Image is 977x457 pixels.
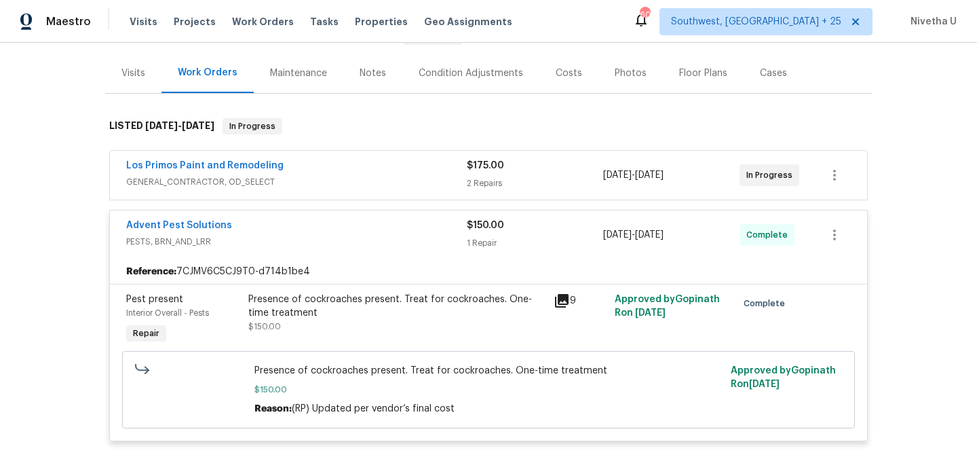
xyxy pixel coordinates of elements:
[603,168,664,182] span: -
[130,15,157,29] span: Visits
[360,67,386,80] div: Notes
[145,121,178,130] span: [DATE]
[126,295,183,304] span: Pest present
[248,323,281,331] span: $150.00
[424,15,512,29] span: Geo Assignments
[126,235,467,249] span: PESTS, BRN_AND_LRR
[467,177,603,190] div: 2 Repairs
[671,15,841,29] span: Southwest, [GEOGRAPHIC_DATA] + 25
[905,15,957,29] span: Nivetha U
[310,17,339,26] span: Tasks
[292,404,455,414] span: (RP) Updated per vendor’s final cost
[182,121,214,130] span: [DATE]
[603,228,664,242] span: -
[760,67,787,80] div: Cases
[121,67,145,80] div: Visits
[46,15,91,29] span: Maestro
[105,105,872,148] div: LISTED [DATE]-[DATE]In Progress
[110,259,867,284] div: 7CJMV6C5CJ9T0-d714b1be4
[126,221,232,230] a: Advent Pest Solutions
[232,15,294,29] span: Work Orders
[635,170,664,180] span: [DATE]
[556,67,582,80] div: Costs
[254,404,292,414] span: Reason:
[419,67,523,80] div: Condition Adjustments
[679,67,727,80] div: Floor Plans
[467,236,603,250] div: 1 Repair
[126,309,209,317] span: Interior Overall - Pests
[248,293,545,320] div: Presence of cockroaches present. Treat for cockroaches. One-time treatment
[749,380,780,389] span: [DATE]
[746,228,793,242] span: Complete
[145,121,214,130] span: -
[467,221,504,230] span: $150.00
[746,168,798,182] span: In Progress
[603,230,632,240] span: [DATE]
[603,170,632,180] span: [DATE]
[128,327,165,340] span: Repair
[554,293,607,309] div: 9
[224,120,281,133] span: In Progress
[744,297,790,310] span: Complete
[355,15,408,29] span: Properties
[254,383,723,397] span: $150.00
[467,161,504,170] span: $175.00
[635,230,664,240] span: [DATE]
[109,118,214,134] h6: LISTED
[615,295,720,318] span: Approved by Gopinath R on
[731,366,836,389] span: Approved by Gopinath R on
[126,175,467,189] span: GENERAL_CONTRACTOR, OD_SELECT
[615,67,647,80] div: Photos
[126,265,176,278] b: Reference:
[640,8,649,22] div: 602
[174,15,216,29] span: Projects
[635,308,666,318] span: [DATE]
[254,364,723,378] span: Presence of cockroaches present. Treat for cockroaches. One-time treatment
[270,67,327,80] div: Maintenance
[126,161,284,170] a: Los Primos Paint and Remodeling
[178,66,237,79] div: Work Orders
